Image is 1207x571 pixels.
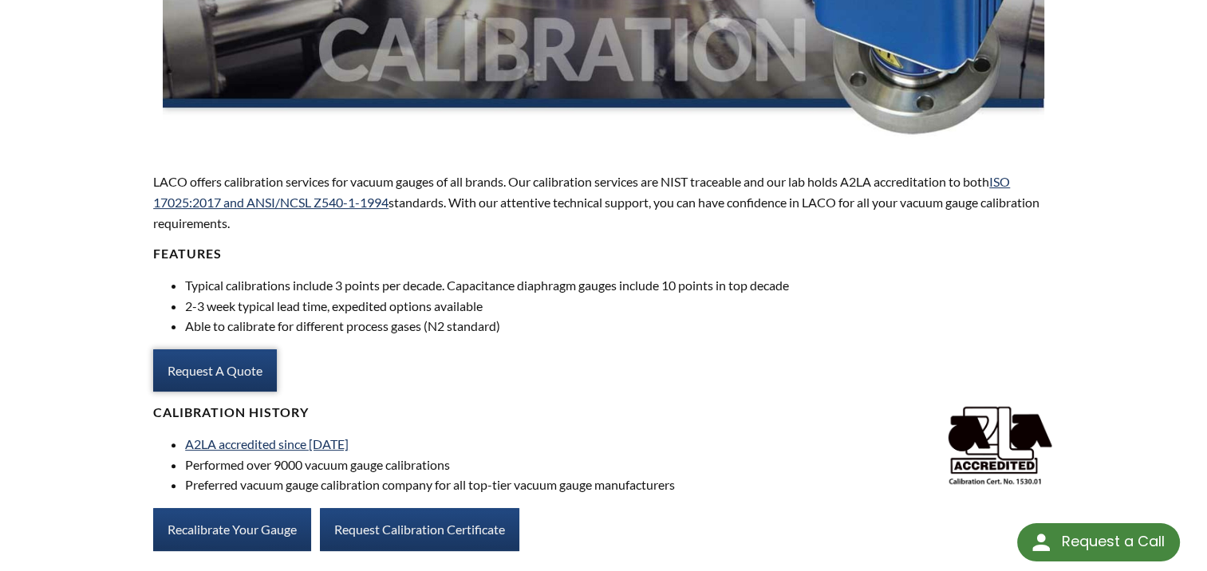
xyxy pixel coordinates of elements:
a: Request A Quote [153,349,277,392]
a: A2LA accredited since [DATE] [185,436,349,451]
li: Performed over 9000 vacuum gauge calibrations [185,455,1054,475]
img: A2LAlogo_hires.jpg [945,404,1054,486]
li: 2-3 week typical lead time, expedited options available [185,296,1054,317]
li: Able to calibrate for different process gases (N2 standard) [185,316,1054,337]
div: Request a Call [1061,523,1164,560]
a: Recalibrate Your Gauge [153,508,311,551]
h4: Features [153,246,1054,262]
li: Preferred vacuum gauge calibration company for all top-tier vacuum gauge manufacturers [185,475,1054,495]
img: round button [1028,530,1054,555]
h4: Calibration History [153,404,1054,421]
p: LACO offers calibration services for vacuum gauges of all brands. Our calibration services are NI... [153,171,1054,233]
a: Request Calibration Certificate [320,508,519,551]
div: Request a Call [1017,523,1180,561]
li: Typical calibrations include 3 points per decade. Capacitance diaphragm gauges include 10 points ... [185,275,1054,296]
